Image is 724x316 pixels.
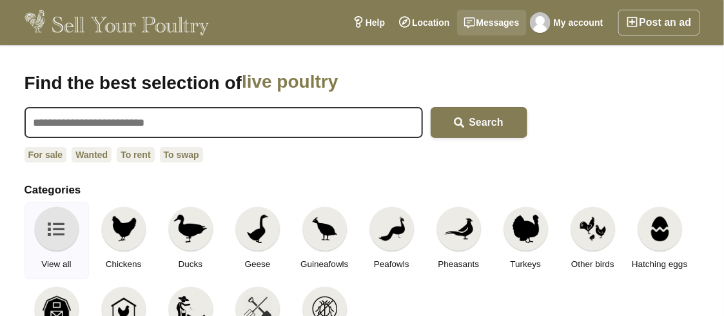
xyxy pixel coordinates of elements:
img: Pheasants [445,215,473,243]
a: Wanted [72,147,112,163]
a: Chickens Chickens [92,202,156,279]
a: Help [346,10,392,35]
a: Peafowls Peafowls [360,202,424,279]
span: live poultry [242,71,458,94]
span: Guineafowls [300,260,348,268]
a: Guineafowls Guineafowls [293,202,357,279]
img: Peafowls [378,215,406,243]
a: Pheasants Pheasants [427,202,491,279]
a: To rent [117,147,154,163]
a: My account [527,10,611,35]
a: Location [392,10,456,35]
span: Pheasants [438,260,480,268]
span: Ducks [179,260,203,268]
button: Search [431,107,527,138]
span: Peafowls [374,260,409,268]
a: Turkeys Turkeys [494,202,558,279]
img: Carol Connor [530,12,551,33]
img: Chickens [110,215,138,243]
a: To swap [160,147,203,163]
img: Guineafowls [311,215,339,243]
span: View all [41,260,71,268]
h2: Categories [24,184,700,197]
span: Chickens [106,260,142,268]
img: Other birds [579,215,607,243]
a: For sale [24,147,67,163]
img: Ducks [174,215,206,243]
img: Geese [244,215,272,243]
a: Geese Geese [226,202,290,279]
h1: Find the best selection of [24,71,527,94]
a: Other birds Other birds [561,202,625,279]
a: Post an ad [618,10,700,35]
span: Turkeys [511,260,542,268]
a: Messages [457,10,527,35]
span: Search [469,117,504,128]
img: Turkeys [512,215,540,243]
a: View all [24,202,89,279]
a: Ducks Ducks [159,202,223,279]
a: Hatching eggs Hatching eggs [628,202,692,279]
span: Geese [245,260,271,268]
span: Other birds [571,260,614,268]
img: Sell Your Poultry [24,10,210,35]
span: Hatching eggs [632,260,687,268]
img: Hatching eggs [646,215,674,243]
